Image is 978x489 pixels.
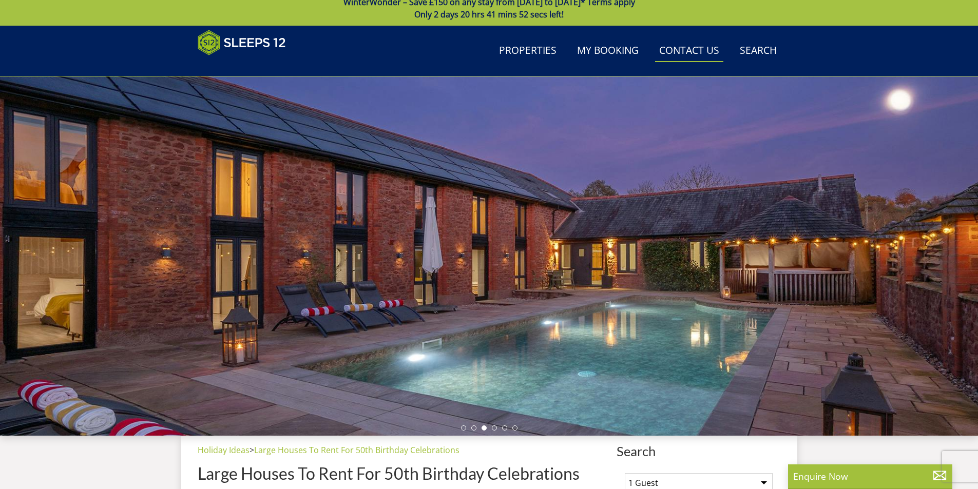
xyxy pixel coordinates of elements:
span: Search [617,444,781,458]
h1: Large Houses To Rent For 50th Birthday Celebrations [198,464,612,482]
p: Enquire Now [793,470,947,483]
a: Search [736,40,781,63]
a: Large Houses To Rent For 50th Birthday Celebrations [254,444,459,456]
span: Only 2 days 20 hrs 41 mins 52 secs left! [414,9,564,20]
a: Contact Us [655,40,723,63]
iframe: Customer reviews powered by Trustpilot [193,62,300,70]
img: Sleeps 12 [198,30,286,55]
a: Properties [495,40,561,63]
a: My Booking [573,40,643,63]
a: Holiday Ideas [198,444,250,456]
span: > [250,444,254,456]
